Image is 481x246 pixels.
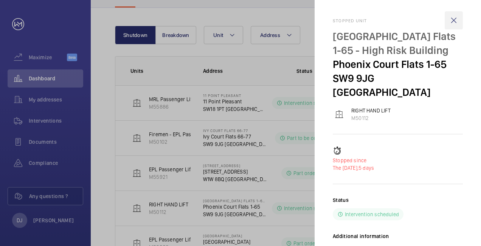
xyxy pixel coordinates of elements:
p: Stopped since [333,157,463,164]
h2: Stopped unit [333,18,463,23]
img: elevator.svg [335,110,344,119]
p: 5 days [333,164,463,172]
span: The [DATE], [333,165,358,171]
p: M50112 [351,114,391,122]
p: Phoenix Court Flats 1-65 [333,57,463,71]
h2: Status [333,196,349,204]
h2: Additional information [333,232,463,240]
p: RIGHT HAND LIFT [351,107,391,114]
p: [GEOGRAPHIC_DATA] Flats 1-65 - High Risk Building [333,29,463,57]
p: SW9 9JG [GEOGRAPHIC_DATA] [333,71,463,99]
p: Intervention scheduled [345,211,399,218]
